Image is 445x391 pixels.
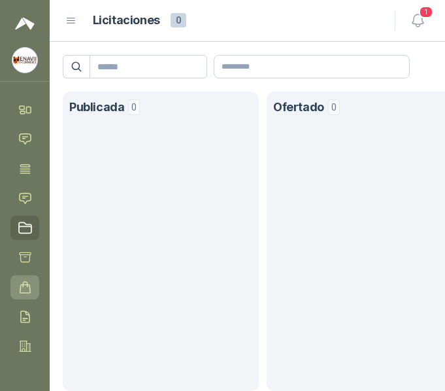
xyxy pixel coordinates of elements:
[171,13,186,27] span: 0
[273,98,324,117] h1: Ofertado
[128,99,140,115] span: 0
[406,9,429,33] button: 1
[328,99,340,115] span: 0
[93,11,160,30] h1: Licitaciones
[69,98,124,117] h1: Publicada
[15,16,35,31] img: Logo peakr
[419,6,433,18] span: 1
[12,48,37,73] img: Company Logo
